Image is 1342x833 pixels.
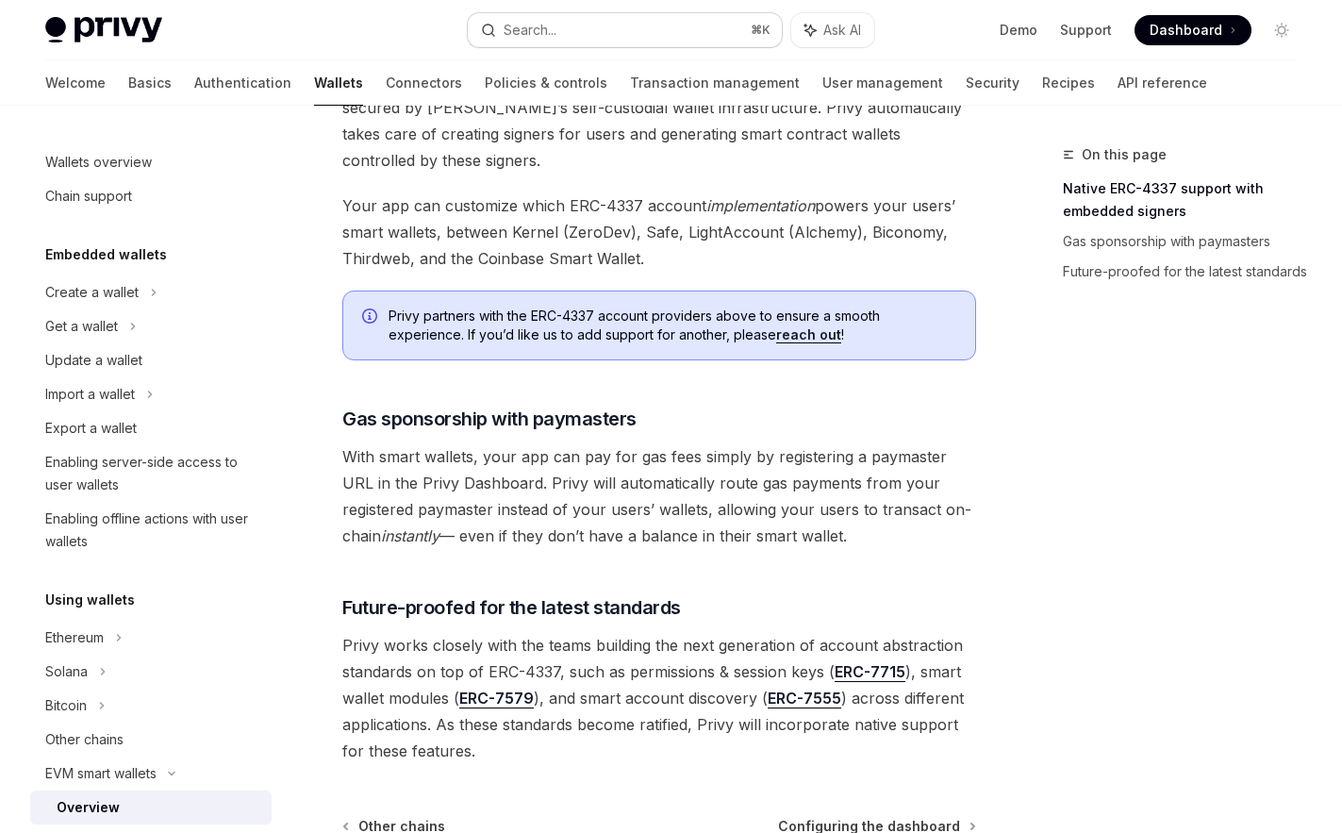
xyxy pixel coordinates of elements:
[342,406,637,432] span: Gas sponsorship with paymasters
[459,689,534,708] a: ERC-7579
[45,151,152,174] div: Wallets overview
[342,594,681,621] span: Future-proofed for the latest standards
[45,60,106,106] a: Welcome
[45,589,135,611] h5: Using wallets
[342,632,976,764] span: Privy works closely with the teams building the next generation of account abstraction standards ...
[30,723,272,757] a: Other chains
[776,326,841,343] a: reach out
[45,728,124,751] div: Other chains
[30,791,272,825] a: Overview
[1000,21,1037,40] a: Demo
[1082,143,1167,166] span: On this page
[45,315,118,338] div: Get a wallet
[30,411,272,445] a: Export a wallet
[45,417,137,440] div: Export a wallet
[386,60,462,106] a: Connectors
[966,60,1019,106] a: Security
[342,443,976,549] span: With smart wallets, your app can pay for gas fees simply by registering a paymaster URL in the Pr...
[1118,60,1207,106] a: API reference
[823,21,861,40] span: Ask AI
[45,383,135,406] div: Import a wallet
[468,13,783,47] button: Search...⌘K
[45,660,88,683] div: Solana
[1063,174,1312,226] a: Native ERC-4337 support with embedded signers
[45,694,87,717] div: Bitcoin
[45,762,157,785] div: EVM smart wallets
[45,626,104,649] div: Ethereum
[822,60,943,106] a: User management
[30,343,272,377] a: Update a wallet
[45,349,142,372] div: Update a wallet
[1267,15,1297,45] button: Toggle dark mode
[45,243,167,266] h5: Embedded wallets
[706,196,815,215] em: implementation
[485,60,607,106] a: Policies & controls
[30,145,272,179] a: Wallets overview
[45,185,132,208] div: Chain support
[1150,21,1222,40] span: Dashboard
[57,796,120,819] div: Overview
[1063,226,1312,257] a: Gas sponsorship with paymasters
[30,179,272,213] a: Chain support
[1042,60,1095,106] a: Recipes
[30,502,272,558] a: Enabling offline actions with user wallets
[194,60,291,106] a: Authentication
[45,508,260,553] div: Enabling offline actions with user wallets
[835,662,905,682] a: ERC-7715
[45,281,139,304] div: Create a wallet
[128,60,172,106] a: Basics
[45,17,162,43] img: light logo
[1060,21,1112,40] a: Support
[1063,257,1312,287] a: Future-proofed for the latest standards
[30,445,272,502] a: Enabling server-side access to user wallets
[791,13,874,47] button: Ask AI
[342,192,976,272] span: Your app can customize which ERC-4337 account powers your users’ smart wallets, between Kernel (Z...
[314,60,363,106] a: Wallets
[381,526,439,545] em: instantly
[342,42,976,174] span: When using a smart wallet, a user’s assets are held by the smart contract itself. This smart cont...
[751,23,770,38] span: ⌘ K
[389,307,956,344] span: Privy partners with the ERC-4337 account providers above to ensure a smooth experience. If you’d ...
[45,451,260,496] div: Enabling server-side access to user wallets
[504,19,556,42] div: Search...
[1135,15,1251,45] a: Dashboard
[768,689,841,708] a: ERC-7555
[630,60,800,106] a: Transaction management
[362,308,381,327] svg: Info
